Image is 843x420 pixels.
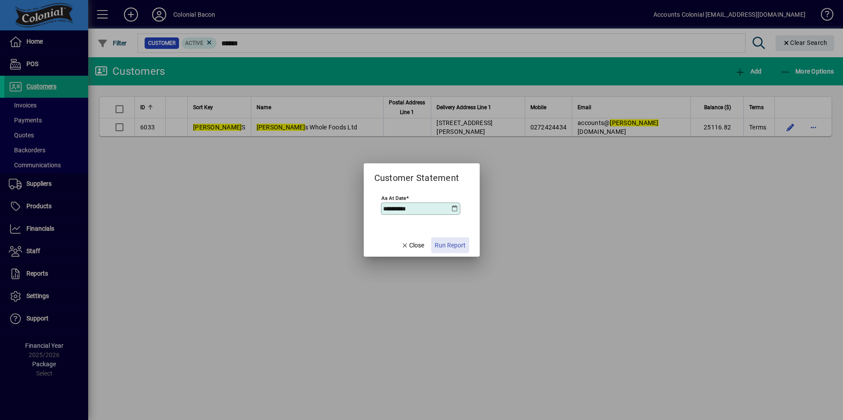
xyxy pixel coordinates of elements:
[401,241,424,250] span: Close
[398,237,428,253] button: Close
[431,237,469,253] button: Run Report
[435,241,466,250] span: Run Report
[381,195,406,201] mat-label: As at Date
[364,163,470,185] h2: Customer Statement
